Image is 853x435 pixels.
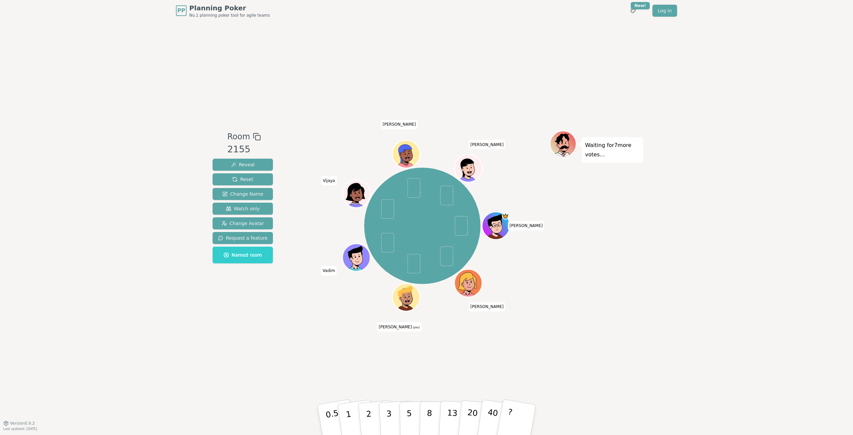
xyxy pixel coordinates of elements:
span: (you) [412,326,420,329]
button: Watch only [213,203,273,215]
button: Request a feature [213,232,273,244]
span: Named room [224,252,262,258]
span: Last updated: [DATE] [3,427,37,431]
span: PP [177,7,185,15]
button: Click to change your avatar [393,284,419,310]
button: Version0.9.2 [3,421,35,426]
span: Change Avatar [222,220,264,227]
button: Change Name [213,188,273,200]
span: Request a feature [218,235,268,241]
span: Click to change your name [321,176,337,185]
span: Watch only [226,205,260,212]
span: Matt is the host [502,213,509,220]
span: Change Name [222,191,263,197]
span: Click to change your name [469,140,505,149]
span: Click to change your name [469,302,505,312]
span: Reset [232,176,253,183]
span: Reveal [231,161,255,168]
span: Planning Poker [189,3,270,13]
button: Named room [213,247,273,263]
button: Reveal [213,159,273,171]
span: No.1 planning poker tool for agile teams [189,13,270,18]
button: New! [627,5,639,17]
a: Log in [652,5,677,17]
span: Room [227,131,250,143]
span: Click to change your name [377,322,422,332]
div: New! [631,2,650,9]
span: Click to change your name [508,221,544,230]
p: Waiting for 7 more votes... [585,141,640,159]
span: Click to change your name [381,120,418,129]
div: 2155 [227,143,261,156]
button: Reset [213,173,273,185]
span: Version 0.9.2 [10,421,35,426]
button: Change Avatar [213,217,273,229]
span: Click to change your name [321,266,337,275]
a: PPPlanning PokerNo.1 planning poker tool for agile teams [176,3,270,18]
